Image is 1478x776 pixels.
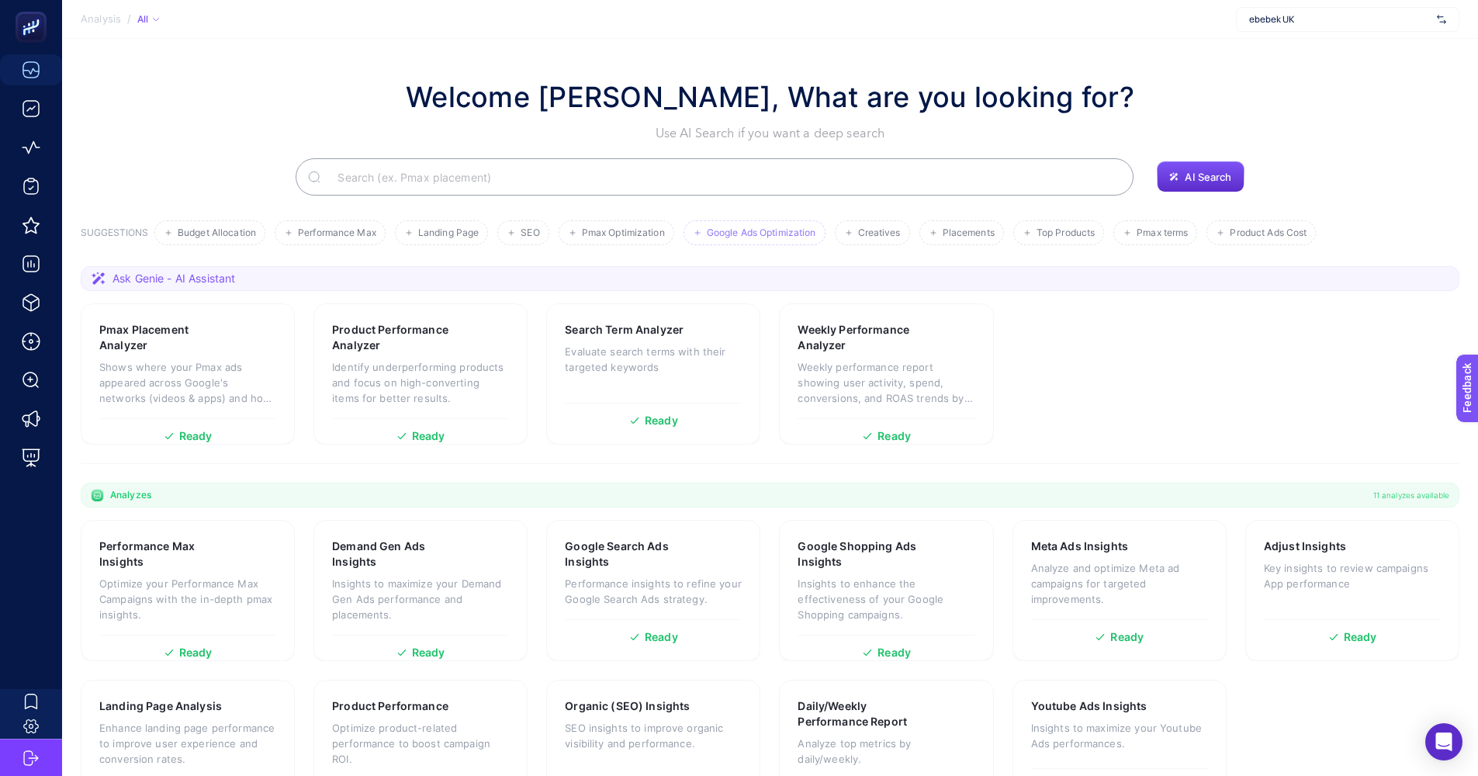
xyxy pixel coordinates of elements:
h3: Google Search Ads Insights [565,539,694,570]
a: Google Shopping Ads InsightsInsights to enhance the effectiveness of your Google Shopping campaig... [779,520,993,661]
span: Analysis [81,13,121,26]
p: Analyze top metrics by daily/weekly. [798,736,974,767]
p: Insights to maximize your Demand Gen Ads performance and placements. [332,576,509,622]
a: Product Performance AnalyzerIdentify underperforming products and focus on high-converting items ... [313,303,528,445]
p: Performance insights to refine your Google Search Ads strategy. [565,576,742,607]
a: Search Term AnalyzerEvaluate search terms with their targeted keywordsReady [546,303,760,445]
div: Open Intercom Messenger [1425,723,1462,760]
h3: Demand Gen Ads Insights [332,539,460,570]
p: Weekly performance report showing user activity, spend, conversions, and ROAS trends by week. [798,359,974,406]
p: SEO insights to improve organic visibility and performance. [565,720,742,751]
span: Ready [877,647,911,658]
p: Identify underperforming products and focus on high-converting items for better results. [332,359,509,406]
span: SEO [521,227,539,239]
button: AI Search [1157,161,1244,192]
h3: Search Term Analyzer [565,322,684,338]
h1: Welcome [PERSON_NAME], What are you looking for? [406,76,1134,118]
a: Performance Max InsightsOptimize your Performance Max Campaigns with the in-depth pmax insights.R... [81,520,295,661]
h3: Daily/Weekly Performance Report [798,698,929,729]
span: Ready [645,415,678,426]
p: Optimize your Performance Max Campaigns with the in-depth pmax insights. [99,576,276,622]
span: Ask Genie - AI Assistant [112,271,235,286]
span: Feedback [9,5,59,17]
p: Shows where your Pmax ads appeared across Google's networks (videos & apps) and how each placemen... [99,359,276,406]
h3: Google Shopping Ads Insights [798,539,928,570]
span: Ready [1110,632,1144,643]
p: Insights to enhance the effectiveness of your Google Shopping campaigns. [798,576,974,622]
span: 11 analyzes available [1373,489,1449,501]
span: Ready [412,431,445,442]
h3: Youtube Ads Insights [1031,698,1147,714]
p: Enhance landing page performance to improve user experience and conversion rates. [99,720,276,767]
span: Analyzes [110,489,151,501]
span: Performance Max [298,227,376,239]
span: Ready [1344,632,1377,643]
span: Ready [877,431,911,442]
p: Insights to maximize your Youtube Ads performances. [1031,720,1208,751]
a: Meta Ads InsightsAnalyze and optimize Meta ad campaigns for targeted improvements.Ready [1012,520,1227,661]
h3: Meta Ads Insights [1031,539,1128,554]
h3: Performance Max Insights [99,539,228,570]
span: Ready [179,647,213,658]
p: Evaluate search terms with their targeted keywords [565,344,742,375]
h3: Weekly Performance Analyzer [798,322,927,353]
span: Pmax Optimization [582,227,665,239]
h3: Product Performance Analyzer [332,322,462,353]
p: Analyze and optimize Meta ad campaigns for targeted improvements. [1031,560,1208,607]
span: AI Search [1185,171,1231,183]
span: ebebek UK [1249,13,1431,26]
div: All [137,13,159,26]
img: svg%3e [1437,12,1446,27]
span: Placements [943,227,995,239]
span: Landing Page [418,227,479,239]
input: Search [325,155,1121,199]
h3: Organic (SEO) Insights [565,698,690,714]
span: Google Ads Optimization [707,227,816,239]
span: Product Ads Cost [1230,227,1307,239]
h3: Adjust Insights [1264,539,1346,554]
a: Adjust InsightsKey insights to review campaigns App performanceReady [1245,520,1459,661]
span: Top Products [1037,227,1095,239]
p: Use AI Search if you want a deep search [406,124,1134,143]
span: Budget Allocation [178,227,256,239]
h3: Product Performance [332,698,448,714]
h3: Pmax Placement Analyzer [99,322,227,353]
a: Google Search Ads InsightsPerformance insights to refine your Google Search Ads strategy.Ready [546,520,760,661]
h3: Landing Page Analysis [99,698,222,714]
span: Creatives [858,227,901,239]
p: Optimize product-related performance to boost campaign ROI. [332,720,509,767]
p: Key insights to review campaigns App performance [1264,560,1441,591]
h3: SUGGESTIONS [81,227,148,245]
span: Ready [645,632,678,643]
span: Ready [179,431,213,442]
span: / [127,12,131,25]
a: Pmax Placement AnalyzerShows where your Pmax ads appeared across Google's networks (videos & apps... [81,303,295,445]
span: Pmax terms [1137,227,1188,239]
span: Ready [412,647,445,658]
a: Demand Gen Ads InsightsInsights to maximize your Demand Gen Ads performance and placements.Ready [313,520,528,661]
a: Weekly Performance AnalyzerWeekly performance report showing user activity, spend, conversions, a... [779,303,993,445]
